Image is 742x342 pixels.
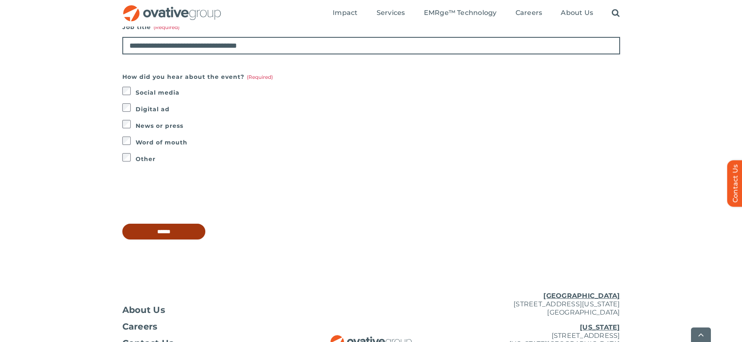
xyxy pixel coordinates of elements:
[333,9,358,17] span: Impact
[122,306,288,314] a: About Us
[136,120,620,132] label: News or press
[377,9,405,18] a: Services
[377,9,405,17] span: Services
[516,9,543,18] a: Careers
[247,74,273,80] span: (Required)
[561,9,593,18] a: About Us
[153,24,180,30] span: (Required)
[454,292,620,317] p: [STREET_ADDRESS][US_STATE] [GEOGRAPHIC_DATA]
[561,9,593,17] span: About Us
[122,4,222,12] a: OG_Full_horizontal_RGB
[122,322,288,331] a: Careers
[516,9,543,17] span: Careers
[136,153,620,165] label: Other
[136,87,620,98] label: Social media
[580,323,620,331] u: [US_STATE]
[333,9,358,18] a: Impact
[122,322,158,331] span: Careers
[424,9,497,18] a: EMRge™ Technology
[424,9,497,17] span: EMRge™ Technology
[122,71,273,83] legend: How did you hear about the event?
[136,103,620,115] label: Digital ad
[136,137,620,148] label: Word of mouth
[612,9,620,18] a: Search
[543,292,620,300] u: [GEOGRAPHIC_DATA]
[122,306,165,314] span: About Us
[330,334,413,342] a: OG_Full_horizontal_RGB
[122,21,620,33] label: Job title
[122,181,248,214] iframe: reCAPTCHA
